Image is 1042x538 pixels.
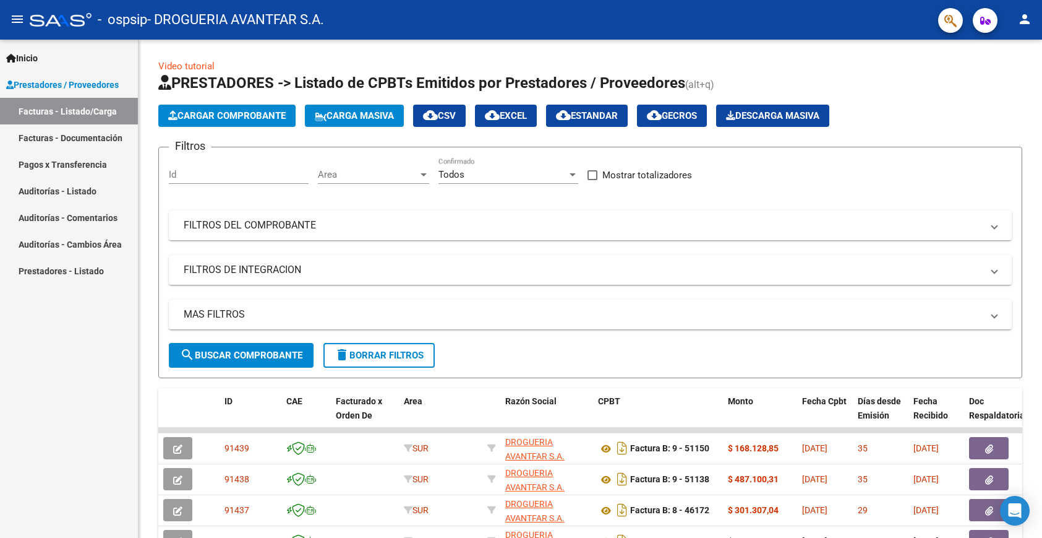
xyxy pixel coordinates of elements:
span: [DATE] [802,474,827,484]
span: Días desde Emisión [858,396,901,420]
mat-icon: cloud_download [647,108,662,123]
span: [DATE] [913,505,939,515]
span: Mostrar totalizadores [602,168,692,183]
button: Gecros [637,105,707,127]
datatable-header-cell: Fecha Recibido [908,388,964,443]
div: Open Intercom Messenger [1000,496,1030,526]
i: Descargar documento [614,438,630,458]
span: Prestadores / Proveedores [6,78,119,92]
button: CSV [413,105,466,127]
span: 91438 [224,474,249,484]
span: Inicio [6,51,38,65]
strong: Factura B: 9 - 51138 [630,475,709,485]
span: DROGUERIA AVANTFAR S.A. [505,468,565,492]
mat-icon: menu [10,12,25,27]
datatable-header-cell: ID [220,388,281,443]
button: Cargar Comprobante [158,105,296,127]
span: Buscar Comprobante [180,350,302,361]
span: Area [318,169,418,180]
datatable-header-cell: Area [399,388,482,443]
span: 35 [858,474,868,484]
span: Fecha Cpbt [802,396,847,406]
datatable-header-cell: Monto [723,388,797,443]
span: [DATE] [913,443,939,453]
span: - ospsip [98,6,147,33]
mat-panel-title: FILTROS DEL COMPROBANTE [184,219,982,232]
span: 91437 [224,505,249,515]
mat-icon: search [180,347,195,362]
strong: $ 168.128,85 [728,443,779,453]
span: Gecros [647,110,697,121]
div: 30708335416 [505,466,588,492]
span: EXCEL [485,110,527,121]
span: Carga Masiva [315,110,394,121]
mat-icon: delete [335,347,349,362]
span: SUR [404,505,429,515]
datatable-header-cell: Días desde Emisión [853,388,908,443]
span: CPBT [598,396,620,406]
span: Facturado x Orden De [336,396,382,420]
span: Cargar Comprobante [168,110,286,121]
strong: $ 487.100,31 [728,474,779,484]
button: Carga Masiva [305,105,404,127]
button: Buscar Comprobante [169,343,314,368]
span: Borrar Filtros [335,350,424,361]
datatable-header-cell: CAE [281,388,331,443]
mat-icon: cloud_download [423,108,438,123]
i: Descargar documento [614,469,630,489]
span: - DROGUERIA AVANTFAR S.A. [147,6,324,33]
mat-icon: cloud_download [485,108,500,123]
datatable-header-cell: Fecha Cpbt [797,388,853,443]
mat-expansion-panel-header: MAS FILTROS [169,300,1012,329]
span: Razón Social [505,396,557,406]
span: 29 [858,505,868,515]
app-download-masive: Descarga masiva de comprobantes (adjuntos) [716,105,829,127]
span: 91439 [224,443,249,453]
datatable-header-cell: Razón Social [500,388,593,443]
button: Descarga Masiva [716,105,829,127]
span: DROGUERIA AVANTFAR S.A. [505,499,565,523]
mat-panel-title: MAS FILTROS [184,308,982,321]
span: Todos [438,169,464,180]
span: DROGUERIA AVANTFAR S.A. [505,437,565,461]
mat-expansion-panel-header: FILTROS DE INTEGRACION [169,255,1012,285]
mat-panel-title: FILTROS DE INTEGRACION [184,263,982,277]
span: Fecha Recibido [913,396,948,420]
a: Video tutorial [158,61,215,72]
strong: $ 301.307,04 [728,505,779,515]
span: CSV [423,110,456,121]
span: SUR [404,474,429,484]
span: CAE [286,396,302,406]
span: Doc Respaldatoria [969,396,1025,420]
span: PRESTADORES -> Listado de CPBTs Emitidos por Prestadores / Proveedores [158,74,685,92]
div: 30708335416 [505,497,588,523]
span: ID [224,396,233,406]
strong: Factura B: 8 - 46172 [630,506,709,516]
span: Monto [728,396,753,406]
strong: Factura B: 9 - 51150 [630,444,709,454]
mat-icon: cloud_download [556,108,571,123]
div: 30708335416 [505,435,588,461]
datatable-header-cell: CPBT [593,388,723,443]
span: Descarga Masiva [726,110,819,121]
span: Area [404,396,422,406]
button: EXCEL [475,105,537,127]
span: (alt+q) [685,79,714,90]
span: Estandar [556,110,618,121]
span: SUR [404,443,429,453]
button: Borrar Filtros [323,343,435,368]
datatable-header-cell: Doc Respaldatoria [964,388,1038,443]
span: 35 [858,443,868,453]
mat-expansion-panel-header: FILTROS DEL COMPROBANTE [169,210,1012,240]
span: [DATE] [802,443,827,453]
button: Estandar [546,105,628,127]
span: [DATE] [913,474,939,484]
h3: Filtros [169,137,211,155]
datatable-header-cell: Facturado x Orden De [331,388,399,443]
span: [DATE] [802,505,827,515]
mat-icon: person [1017,12,1032,27]
i: Descargar documento [614,500,630,520]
